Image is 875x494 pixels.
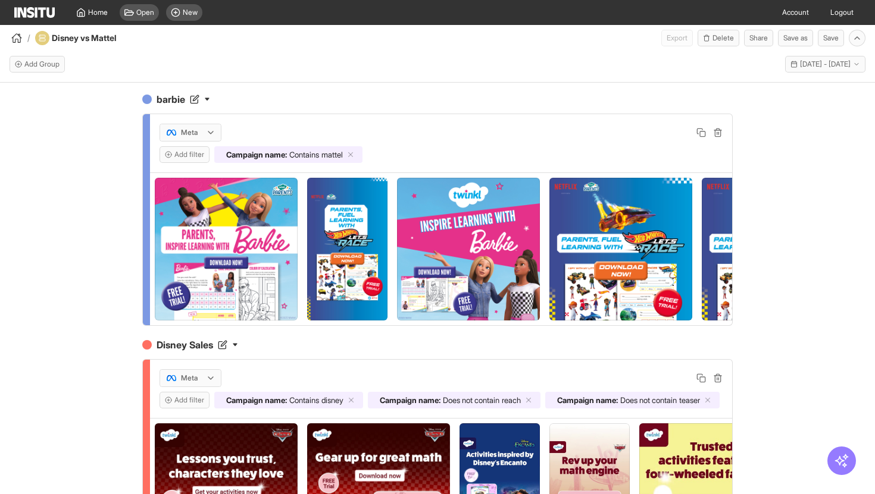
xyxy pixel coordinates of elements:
[214,392,363,408] div: Campaign name:Containsdisney
[443,395,499,405] span: Does not contain
[289,150,319,159] span: Contains
[14,7,55,18] img: Logo
[52,32,149,44] h4: Disney vs Mattel
[397,178,540,320] img: phgyjfwymyxmgsqzrghi
[160,392,210,408] button: Add filter
[289,395,319,405] span: Contains
[778,30,813,46] button: Save as
[142,92,733,106] h4: barbie
[661,30,693,46] span: Can currently only export from Insights reports.
[35,31,149,45] div: Disney vs Mattel
[702,178,845,320] img: kzq8yt7a2hs8tecppgyc
[698,30,739,46] button: Delete
[10,31,30,45] button: /
[226,395,287,405] span: Campaign name :
[321,150,343,159] span: mattel
[160,146,210,163] button: Add filter
[545,392,720,408] div: Campaign name:Does not containteaser
[142,338,733,352] h4: Disney Sales
[155,178,298,320] img: afi05psrddvjhanug6z1
[785,56,865,73] button: [DATE] - [DATE]
[800,59,851,69] span: [DATE] - [DATE]
[27,32,30,44] span: /
[661,30,693,46] button: Export
[10,56,65,73] button: Add Group
[744,30,773,46] button: Share
[183,8,198,17] span: New
[226,150,287,159] span: Campaign name :
[557,395,618,405] span: Campaign name :
[88,8,108,17] span: Home
[679,395,700,405] span: teaser
[214,146,362,163] div: Campaign name:Containsmattel
[321,395,343,405] span: disney
[368,392,540,408] div: Campaign name:Does not containreach
[380,395,440,405] span: Campaign name :
[136,8,154,17] span: Open
[620,395,677,405] span: Does not contain
[502,395,521,405] span: reach
[307,178,387,320] img: lfe1zpjculdyiuajhhzl
[818,30,844,46] button: Save
[549,178,692,320] img: kajh6vzhp5lsq0glpw3c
